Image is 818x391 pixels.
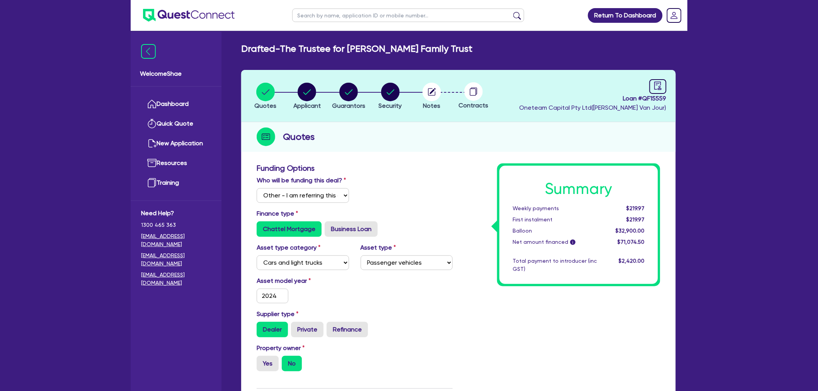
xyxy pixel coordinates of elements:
[507,257,603,273] div: Total payment to introducer (inc GST)
[627,216,645,223] span: $219.97
[422,82,441,111] button: Notes
[588,8,663,23] a: Return To Dashboard
[140,69,212,78] span: Welcome Shae
[519,104,666,111] span: Oneteam Capital Pty Ltd ( [PERSON_NAME] Van Jour )
[143,9,235,22] img: quest-connect-logo-blue
[507,216,603,224] div: First instalment
[147,119,157,128] img: quick-quote
[616,228,645,234] span: $32,900.00
[379,102,402,109] span: Security
[147,158,157,168] img: resources
[147,139,157,148] img: new-application
[458,102,488,109] span: Contracts
[627,205,645,211] span: $219.97
[378,82,402,111] button: Security
[147,178,157,187] img: training
[141,271,211,287] a: [EMAIL_ADDRESS][DOMAIN_NAME]
[257,356,279,371] label: Yes
[141,232,211,248] a: [EMAIL_ADDRESS][DOMAIN_NAME]
[254,102,276,109] span: Quotes
[654,82,662,90] span: audit
[141,221,211,229] span: 1300 465 363
[570,240,576,245] span: i
[292,8,524,22] input: Search by name, application ID or mobile number...
[664,5,684,25] a: Dropdown toggle
[507,238,603,246] div: Net amount financed
[332,82,366,111] button: Guarantors
[618,239,645,245] span: $71,074.50
[619,258,645,264] span: $2,420.00
[257,309,298,319] label: Supplier type
[507,204,603,212] div: Weekly payments
[257,243,320,252] label: Asset type category
[251,276,355,286] label: Asset model year
[423,102,441,109] span: Notes
[141,94,211,114] a: Dashboard
[254,82,277,111] button: Quotes
[361,243,396,252] label: Asset type
[513,180,645,198] h1: Summary
[257,127,275,146] img: step-icon
[283,130,315,144] h2: Quotes
[257,221,322,237] label: Chattel Mortgage
[291,322,324,337] label: Private
[141,44,156,59] img: icon-menu-close
[241,43,472,54] h2: Drafted - The Trustee for [PERSON_NAME] Family Trust
[293,82,321,111] button: Applicant
[141,252,211,268] a: [EMAIL_ADDRESS][DOMAIN_NAME]
[141,134,211,153] a: New Application
[519,94,666,103] span: Loan # QF15559
[257,343,305,353] label: Property owner
[257,163,453,173] h3: Funding Options
[257,322,288,337] label: Dealer
[507,227,603,235] div: Balloon
[141,153,211,173] a: Resources
[325,221,378,237] label: Business Loan
[141,209,211,218] span: Need Help?
[282,356,302,371] label: No
[141,114,211,134] a: Quick Quote
[293,102,321,109] span: Applicant
[257,176,346,185] label: Who will be funding this deal?
[257,209,298,218] label: Finance type
[141,173,211,193] a: Training
[332,102,365,109] span: Guarantors
[327,322,368,337] label: Refinance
